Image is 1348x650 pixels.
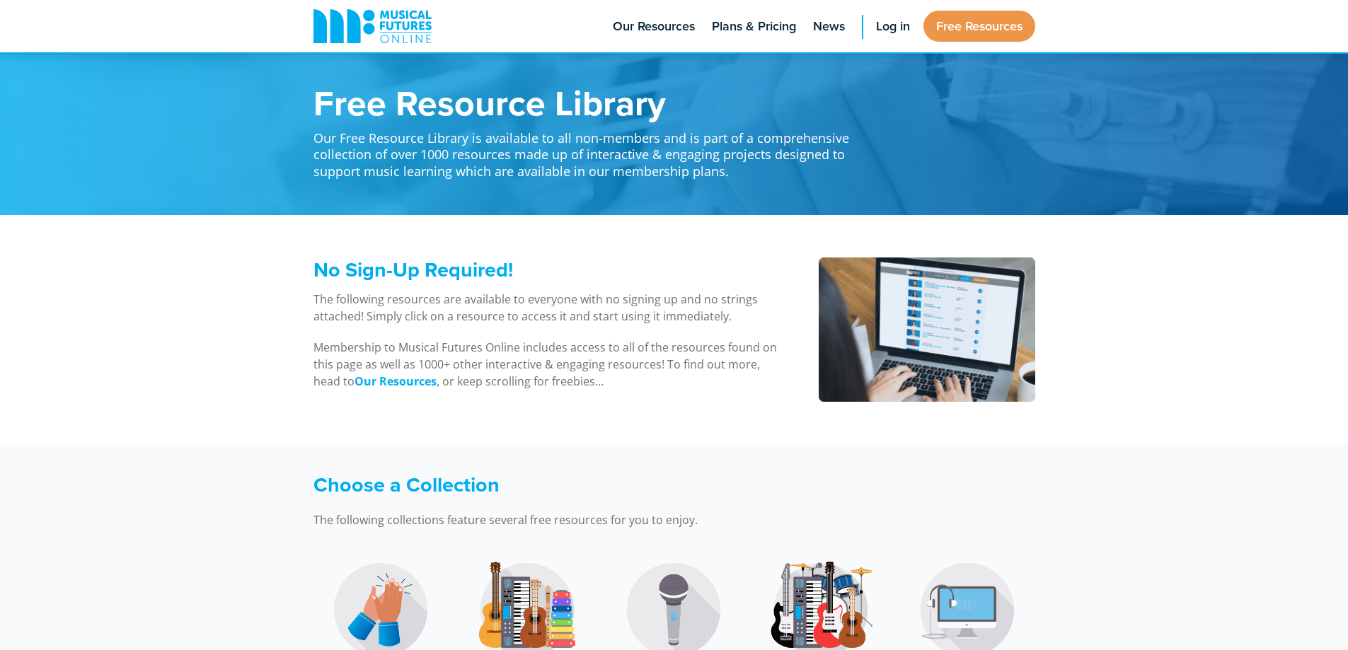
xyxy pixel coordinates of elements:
[355,373,437,389] strong: Our Resources
[313,291,783,325] p: The following resources are available to everyone with no signing up and no strings attached! Sim...
[313,120,865,180] p: Our Free Resource Library is available to all non-members and is part of a comprehensive collecti...
[813,17,845,36] span: News
[313,472,865,497] h3: Choose a Collection
[613,17,695,36] span: Our Resources
[313,511,865,528] p: The following collections feature several free resources for you to enjoy.
[313,339,783,390] p: Membership to Musical Futures Online includes access to all of the resources found on this page a...
[876,17,910,36] span: Log in
[923,11,1035,42] a: Free Resources
[712,17,796,36] span: Plans & Pricing
[355,373,437,390] a: Our Resources
[313,255,513,284] span: No Sign-Up Required!
[313,85,865,120] h1: Free Resource Library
